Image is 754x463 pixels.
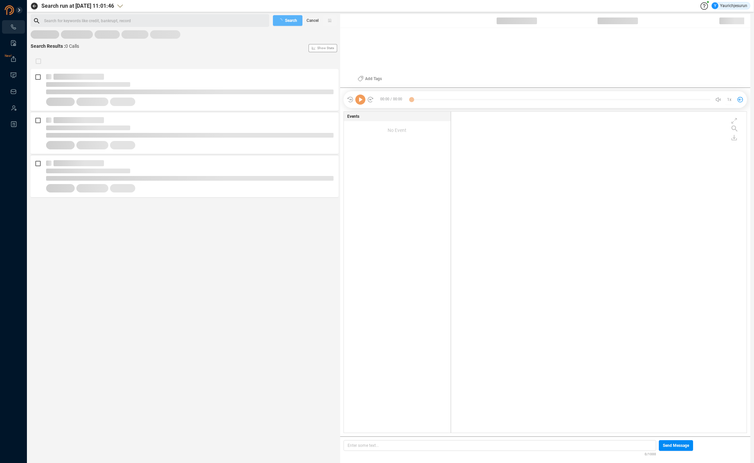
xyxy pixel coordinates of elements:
span: Show Stats [317,8,334,88]
div: grid [455,113,747,432]
div: No Event [344,121,451,139]
li: Interactions [2,20,25,34]
li: Visuals [2,69,25,82]
img: prodigal-logo [5,5,42,15]
span: Cancel [307,15,319,26]
button: Show Stats [309,44,337,52]
span: 0 Calls [65,43,79,49]
button: Cancel [302,15,323,26]
button: Send Message [659,440,693,451]
span: Search run at [DATE] 11:01:46 [41,2,114,10]
li: Inbox [2,85,25,98]
span: Add Tags [365,73,382,84]
div: Yaurichjesurun [712,2,747,9]
span: Send Message [663,440,689,451]
span: Y [714,2,716,9]
span: New! [5,49,11,63]
span: Search Results : [31,43,65,49]
span: 0/1000 [645,451,656,457]
li: Smart Reports [2,36,25,50]
button: Add Tags [354,73,386,84]
a: New! [10,56,17,63]
span: 1x [727,94,731,105]
span: 00:00 / 00:00 [374,95,412,105]
li: Exports [2,52,25,66]
span: Events [347,113,359,119]
button: 1x [725,95,734,104]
